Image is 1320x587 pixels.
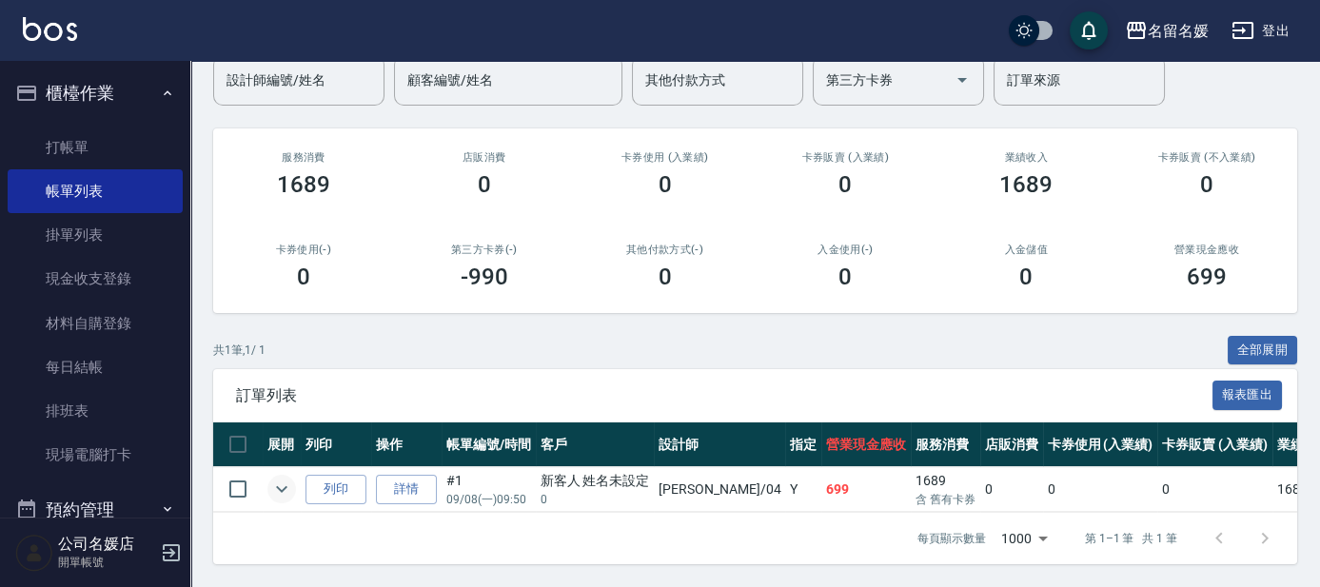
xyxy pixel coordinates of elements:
h3: 0 [297,264,310,290]
td: 0 [1157,467,1272,512]
a: 詳情 [376,475,437,504]
p: 開單帳號 [58,554,155,571]
button: 櫃檯作業 [8,68,183,118]
th: 服務消費 [911,422,980,467]
p: 0 [541,491,650,508]
h3: 服務消費 [236,151,371,164]
h2: 業績收入 [958,151,1093,164]
h2: 第三方卡券(-) [417,244,552,256]
p: 09/08 (一) 09:50 [446,491,531,508]
div: 1000 [994,513,1054,564]
div: 名留名媛 [1148,19,1209,43]
a: 現場電腦打卡 [8,433,183,477]
th: 設計師 [654,422,785,467]
a: 掛單列表 [8,213,183,257]
h3: 0 [659,171,672,198]
h3: 0 [1019,264,1033,290]
div: 新客人 姓名未設定 [541,471,650,491]
p: 共 1 筆, 1 / 1 [213,342,266,359]
td: 0 [1043,467,1158,512]
th: 列印 [301,422,371,467]
h2: 卡券使用(-) [236,244,371,256]
th: 卡券使用 (入業績) [1043,422,1158,467]
p: 每頁顯示數量 [917,530,986,547]
h2: 卡券使用 (入業績) [598,151,733,164]
a: 材料自購登錄 [8,302,183,345]
button: 名留名媛 [1117,11,1216,50]
button: 登出 [1224,13,1297,49]
a: 報表匯出 [1212,385,1283,403]
h3: 0 [1200,171,1213,198]
button: 預約管理 [8,485,183,535]
th: 卡券販賣 (入業績) [1157,422,1272,467]
td: Y [785,467,821,512]
th: 帳單編號/時間 [442,422,536,467]
h3: 0 [838,264,852,290]
h2: 入金儲值 [958,244,1093,256]
h2: 其他付款方式(-) [598,244,733,256]
button: 全部展開 [1228,336,1298,365]
h2: 入金使用(-) [778,244,913,256]
h3: 1689 [999,171,1053,198]
h2: 卡券販賣 (不入業績) [1139,151,1274,164]
img: Logo [23,17,77,41]
th: 操作 [371,422,442,467]
td: #1 [442,467,536,512]
td: 0 [980,467,1043,512]
th: 指定 [785,422,821,467]
button: save [1070,11,1108,49]
button: 列印 [305,475,366,504]
th: 店販消費 [980,422,1043,467]
td: 1689 [911,467,980,512]
p: 含 舊有卡券 [916,491,975,508]
h3: 0 [478,171,491,198]
h3: 0 [838,171,852,198]
td: [PERSON_NAME] /04 [654,467,785,512]
h3: 1689 [277,171,330,198]
button: 報表匯出 [1212,381,1283,410]
h5: 公司名媛店 [58,535,155,554]
h3: -990 [461,264,508,290]
h2: 店販消費 [417,151,552,164]
td: 699 [821,467,911,512]
a: 現金收支登錄 [8,257,183,301]
h3: 699 [1187,264,1227,290]
th: 營業現金應收 [821,422,911,467]
th: 客戶 [536,422,655,467]
h2: 營業現金應收 [1139,244,1274,256]
button: Open [947,65,977,95]
th: 展開 [263,422,301,467]
button: expand row [267,475,296,503]
a: 帳單列表 [8,169,183,213]
a: 打帳單 [8,126,183,169]
h2: 卡券販賣 (入業績) [778,151,913,164]
a: 每日結帳 [8,345,183,389]
h3: 0 [659,264,672,290]
img: Person [15,534,53,572]
a: 排班表 [8,389,183,433]
span: 訂單列表 [236,386,1212,405]
p: 第 1–1 筆 共 1 筆 [1085,530,1177,547]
